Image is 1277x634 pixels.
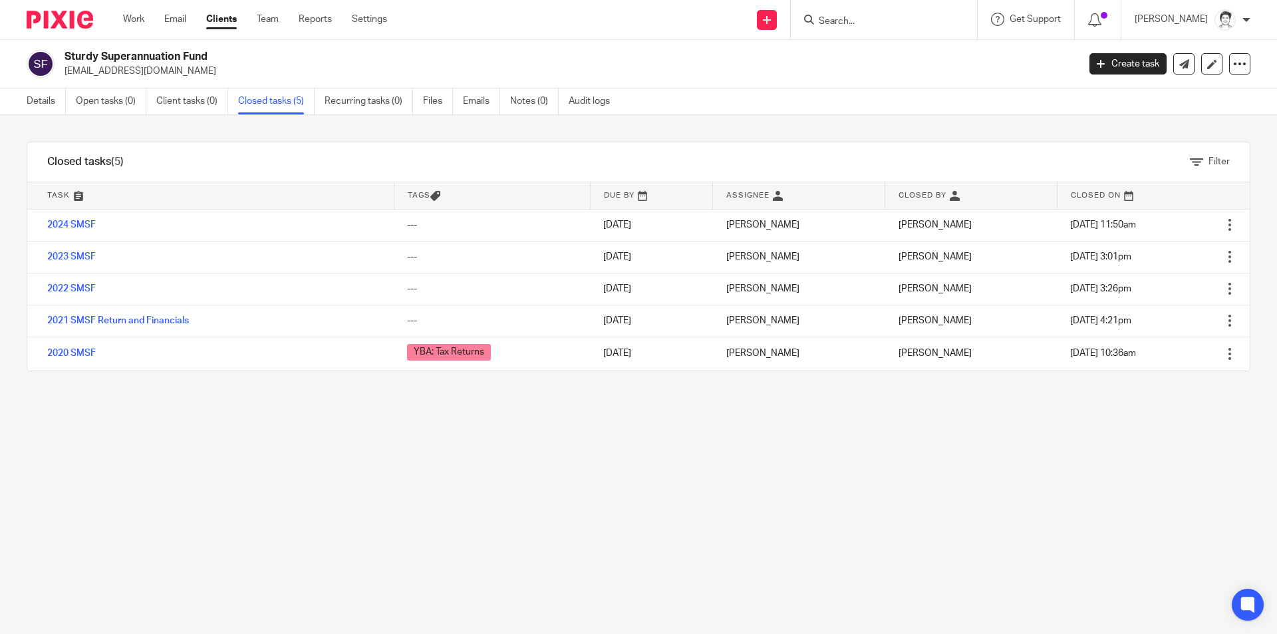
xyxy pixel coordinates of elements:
[257,13,279,26] a: Team
[590,241,713,273] td: [DATE]
[713,305,885,337] td: [PERSON_NAME]
[27,88,66,114] a: Details
[65,50,869,64] h2: Sturdy Superannuation Fund
[899,349,972,358] span: [PERSON_NAME]
[111,156,124,167] span: (5)
[1010,15,1061,24] span: Get Support
[47,252,96,261] a: 2023 SMSF
[899,252,972,261] span: [PERSON_NAME]
[407,282,577,295] div: ---
[394,182,590,209] th: Tags
[1208,157,1230,166] span: Filter
[1070,316,1131,325] span: [DATE] 4:21pm
[47,316,189,325] a: 2021 SMSF Return and Financials
[1135,13,1208,26] p: [PERSON_NAME]
[325,88,413,114] a: Recurring tasks (0)
[590,305,713,337] td: [DATE]
[899,220,972,230] span: [PERSON_NAME]
[817,16,937,28] input: Search
[590,337,713,371] td: [DATE]
[590,273,713,305] td: [DATE]
[299,13,332,26] a: Reports
[407,250,577,263] div: ---
[1070,349,1136,358] span: [DATE] 10:36am
[1070,220,1136,230] span: [DATE] 11:50am
[1214,9,1236,31] img: Julie%20Wainwright.jpg
[899,316,972,325] span: [PERSON_NAME]
[899,284,972,293] span: [PERSON_NAME]
[123,13,144,26] a: Work
[713,209,885,241] td: [PERSON_NAME]
[407,314,577,327] div: ---
[713,241,885,273] td: [PERSON_NAME]
[590,209,713,241] td: [DATE]
[352,13,387,26] a: Settings
[156,88,228,114] a: Client tasks (0)
[206,13,237,26] a: Clients
[423,88,453,114] a: Files
[713,337,885,371] td: [PERSON_NAME]
[713,273,885,305] td: [PERSON_NAME]
[164,13,186,26] a: Email
[47,349,96,358] a: 2020 SMSF
[47,155,124,169] h1: Closed tasks
[510,88,559,114] a: Notes (0)
[1070,284,1131,293] span: [DATE] 3:26pm
[1089,53,1167,75] a: Create task
[463,88,500,114] a: Emails
[76,88,146,114] a: Open tasks (0)
[47,220,96,230] a: 2024 SMSF
[407,344,491,361] span: YBA: Tax Returns
[569,88,620,114] a: Audit logs
[27,11,93,29] img: Pixie
[238,88,315,114] a: Closed tasks (5)
[47,284,96,293] a: 2022 SMSF
[27,50,55,78] img: svg%3E
[1070,252,1131,261] span: [DATE] 3:01pm
[65,65,1069,78] p: [EMAIL_ADDRESS][DOMAIN_NAME]
[407,218,577,232] div: ---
